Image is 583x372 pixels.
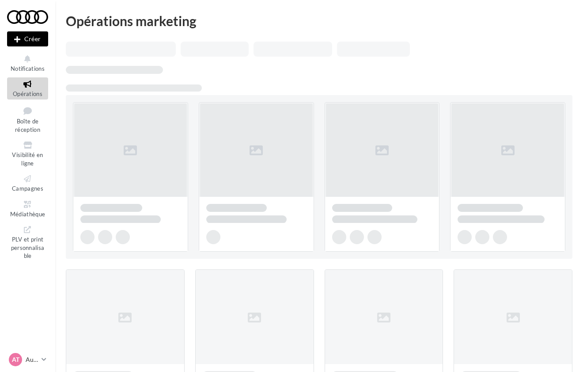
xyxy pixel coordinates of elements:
div: Opérations marketing [66,14,572,27]
p: Audi TOULOUSE ZAC [26,355,38,364]
a: PLV et print personnalisable [7,223,48,261]
button: Notifications [7,52,48,74]
span: Médiathèque [10,211,45,218]
a: Opérations [7,77,48,99]
span: Visibilité en ligne [12,151,43,167]
div: Nouvelle campagne [7,31,48,46]
span: AT [12,355,19,364]
a: Médiathèque [7,198,48,219]
span: Boîte de réception [15,118,40,133]
span: Notifications [11,65,45,72]
span: PLV et print personnalisable [11,234,45,259]
span: Opérations [13,90,42,97]
span: Campagnes [12,185,43,192]
a: Campagnes [7,172,48,194]
a: AT Audi TOULOUSE ZAC [7,351,48,368]
a: Boîte de réception [7,103,48,135]
button: Créer [7,31,48,46]
a: Visibilité en ligne [7,138,48,169]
